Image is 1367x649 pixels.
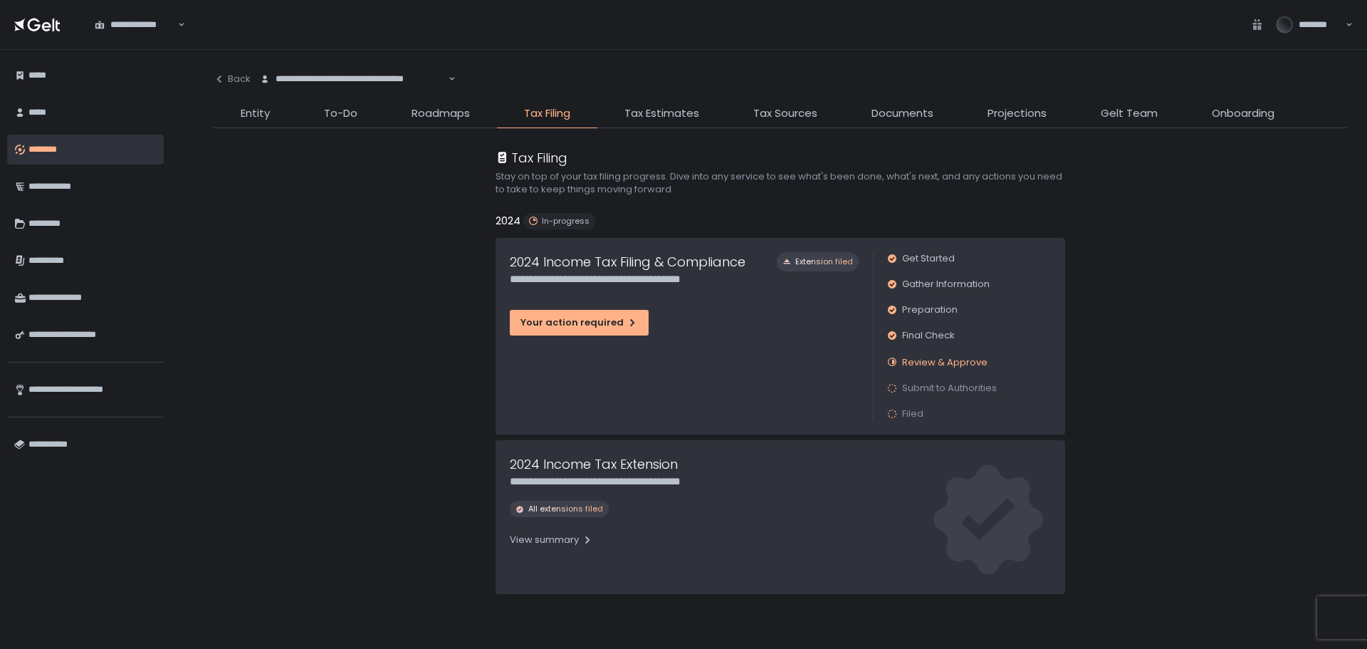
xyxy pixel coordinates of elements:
span: Final Check [902,329,955,342]
span: Gather Information [902,278,990,291]
span: All extensions filed [528,504,603,514]
span: Tax Sources [753,105,817,122]
h2: 2024 [496,213,520,229]
span: Tax Filing [524,105,570,122]
span: Submit to Authorities [902,382,997,395]
span: Gelt Team [1101,105,1158,122]
span: Onboarding [1212,105,1274,122]
button: Back [214,64,251,94]
div: Back [214,73,251,85]
h1: 2024 Income Tax Filing & Compliance [510,252,745,271]
span: Get Started [902,252,955,265]
span: Filed [902,407,923,420]
span: Review & Approve [902,355,988,369]
span: Roadmaps [412,105,470,122]
span: Extension filed [795,256,853,267]
h1: 2024 Income Tax Extension [510,455,678,474]
div: View summary [510,534,593,546]
button: View summary [510,529,593,551]
div: Search for option [85,10,185,40]
span: To-Do [324,105,357,122]
span: Entity [241,105,270,122]
div: Tax Filing [496,148,567,167]
div: Search for option [251,64,456,94]
h2: Stay on top of your tax filing progress. Dive into any service to see what's been done, what's ne... [496,170,1065,196]
span: In-progress [542,216,590,227]
div: Your action required [520,316,638,329]
span: Documents [871,105,933,122]
input: Search for option [176,18,177,32]
button: Your action required [510,310,649,336]
span: Preparation [902,303,958,316]
span: Tax Estimates [624,105,699,122]
span: Projections [988,105,1047,122]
